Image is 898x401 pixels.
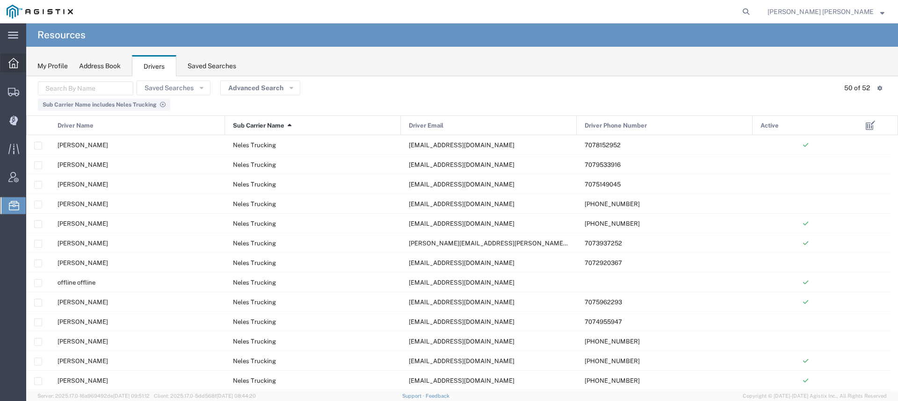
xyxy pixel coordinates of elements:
[233,220,276,227] span: Neles Trucking
[217,393,256,399] span: [DATE] 08:44:20
[79,61,121,71] div: Address Book
[768,7,874,17] span: Kayte Bray Dogali
[426,393,449,399] a: Feedback
[37,61,68,71] div: My Profile
[58,240,108,247] span: Frank Sosa
[409,318,514,325] span: martinezjesus364@ymail.com
[58,338,108,345] span: Walter Stokes
[132,55,176,77] div: Drivers
[409,338,514,345] span: joensonsinc@gmail.com
[409,358,514,365] span: amoschungg@gmail.com
[585,358,640,365] span: 408-614-6459
[113,393,150,399] span: [DATE] 09:51:12
[220,80,300,95] button: Advanced Search
[585,318,622,325] span: 7074955947
[233,181,276,188] span: Neles Trucking
[58,181,108,188] span: Robbie Cream
[409,142,514,149] span: kinnie32@comcast.net
[43,101,157,108] span: Sub Carrier Name includes Neles Trucking
[233,338,276,345] span: Neles Trucking
[233,299,276,306] span: Neles Trucking
[743,392,887,400] span: Copyright © [DATE]-[DATE] Agistix Inc., All Rights Reserved
[767,6,885,17] button: [PERSON_NAME] [PERSON_NAME]
[154,393,256,399] span: Client: 2025.17.0-5dd568f
[409,299,514,306] span: allenlenart8@gmail.com
[409,279,514,286] span: offline@offline.com
[58,377,108,384] span: Scott Richardson
[58,259,108,266] span: Jaime Cisneros
[137,80,210,95] button: Saved Searches
[233,240,276,247] span: Neles Trucking
[233,200,276,208] span: Neles Trucking
[585,116,647,136] span: Driver Phone Number
[233,377,276,384] span: Neles Trucking
[585,299,622,306] span: 7075962293
[409,220,514,227] span: nasexpressllc@gmail.com
[402,393,426,399] a: Support
[585,161,621,168] span: 7079533916
[7,5,73,19] img: logo
[58,142,108,149] span: Kinnie Gallegos
[233,161,276,168] span: Neles Trucking
[585,259,622,266] span: 7072920367
[233,142,276,149] span: Neles Trucking
[585,377,640,384] span: 510-299-1223
[37,393,150,399] span: Server: 2025.17.0-16a969492de
[58,318,108,325] span: Jesus Martinez
[38,81,133,95] input: Search By Name
[233,259,276,266] span: Neles Trucking
[844,83,870,93] div: 50 of 52
[409,161,514,168] span: rasartori@icloud.com
[585,181,621,188] span: 7075149045
[409,116,443,136] span: Driver Email
[585,200,640,208] span: 415-684-6188
[58,279,95,286] span: offline offline
[585,220,640,227] span: 510-410-2697
[233,318,276,325] span: Neles Trucking
[409,240,616,247] span: rob.eisenhauer@yahoo.com
[58,161,108,168] span: Rocky Sartori
[58,116,94,136] span: Driver Name
[409,181,514,188] span: outlawtow@yahoo.com
[58,220,108,227] span: Nasir Sharifi
[233,116,284,136] span: Sub Carrier Name
[188,61,236,71] div: Saved Searches
[409,259,514,266] span: peyunca555@gmail.com
[58,200,108,208] span: Jerome Jackson
[760,116,779,136] span: Active
[233,358,276,365] span: Neles Trucking
[37,23,86,47] h4: Resources
[585,142,621,149] span: 7078152952
[58,358,108,365] span: Amos Chung
[585,338,640,345] span: 415-424-7949
[585,240,622,247] span: 7073937252
[409,200,514,208] span: trucknumber0857@gmail.com
[233,279,276,286] span: Neles Trucking
[58,299,108,306] span: Allen Lenart
[409,377,514,384] span: timrekscott@yahoo.com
